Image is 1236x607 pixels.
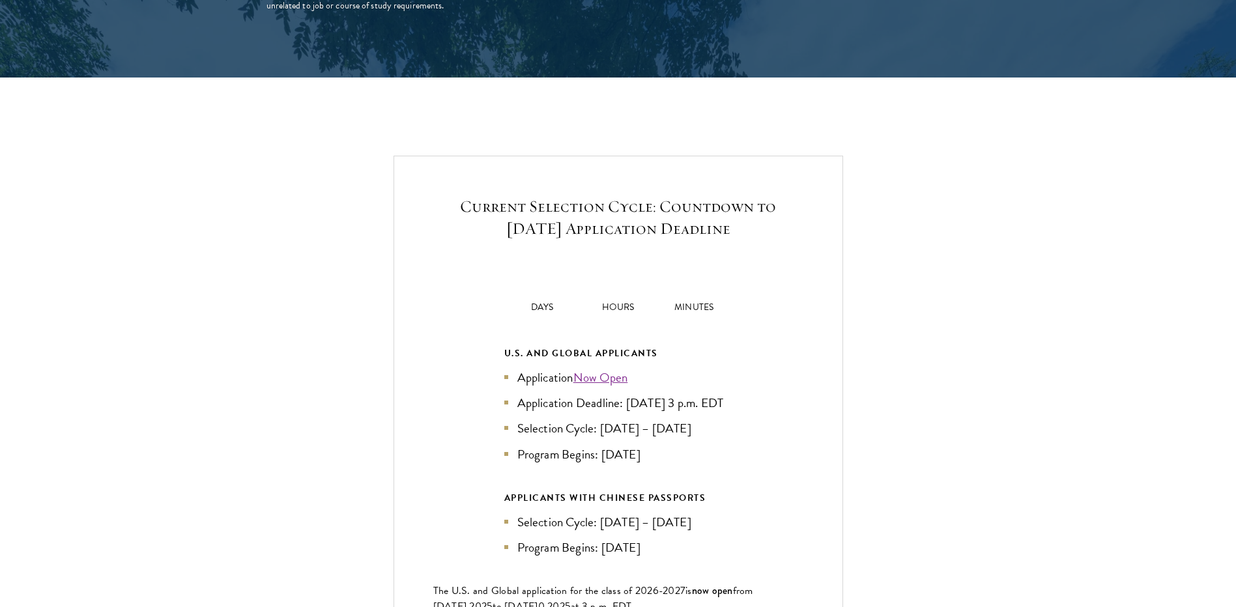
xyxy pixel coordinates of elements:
[504,300,581,314] p: Days
[504,368,732,387] li: Application
[680,583,685,599] span: 7
[504,538,732,557] li: Program Begins: [DATE]
[433,583,653,599] span: The U.S. and Global application for the class of 202
[692,583,733,598] span: now open
[504,345,732,361] div: U.S. and Global Applicants
[580,300,656,314] p: Hours
[504,490,732,506] div: APPLICANTS WITH CHINESE PASSPORTS
[504,393,732,412] li: Application Deadline: [DATE] 3 p.m. EDT
[504,419,732,438] li: Selection Cycle: [DATE] – [DATE]
[656,300,732,314] p: Minutes
[504,445,732,464] li: Program Begins: [DATE]
[653,583,659,599] span: 6
[433,195,803,240] h5: Current Selection Cycle: Countdown to [DATE] Application Deadline
[573,368,628,387] a: Now Open
[685,583,692,599] span: is
[504,513,732,531] li: Selection Cycle: [DATE] – [DATE]
[659,583,680,599] span: -202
